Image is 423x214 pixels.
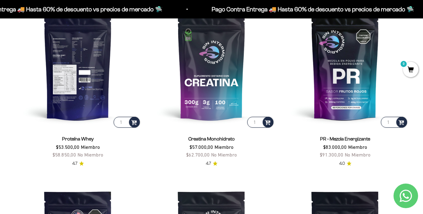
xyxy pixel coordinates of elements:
[348,144,367,150] span: Miembro
[56,144,80,150] span: $53.500,00
[345,152,370,157] span: No Miembro
[62,136,94,141] a: Proteína Whey
[77,152,103,157] span: No Miembro
[206,160,211,167] span: 4.7
[320,152,343,157] span: $91.300,00
[403,67,418,73] a: 0
[72,160,84,167] a: 4.74.7 de 5.0 estrellas
[179,4,382,14] p: Pago Contra Entrega 🚚 Hasta 60% de descuento vs precios de mercado 🛸
[211,152,237,157] span: No Miembro
[320,136,370,141] a: PR - Mezcla Energizante
[72,160,77,167] span: 4.7
[188,136,235,141] a: Creatina Monohidrato
[206,160,217,167] a: 4.74.7 de 5.0 estrellas
[53,152,76,157] span: $58.850,00
[214,144,233,150] span: Miembro
[339,160,345,167] span: 4.0
[190,144,213,150] span: $57.000,00
[400,60,407,68] mark: 0
[186,152,210,157] span: $62.700,00
[323,144,347,150] span: $83.000,00
[81,144,100,150] span: Miembro
[339,160,351,167] a: 4.04.0 de 5.0 estrellas
[15,2,141,129] img: Proteína Whey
